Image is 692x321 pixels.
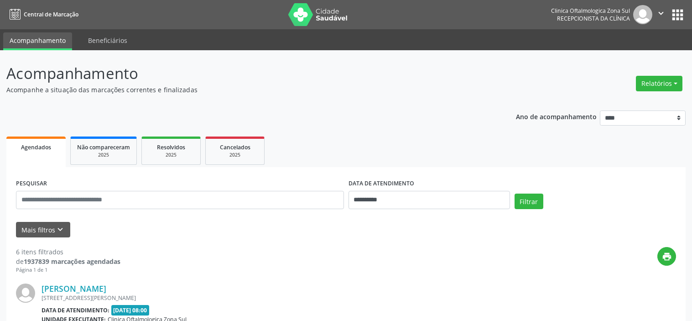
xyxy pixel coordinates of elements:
[652,5,670,24] button: 
[220,143,250,151] span: Cancelados
[16,257,120,266] div: de
[77,143,130,151] span: Não compareceram
[77,152,130,158] div: 2025
[349,177,414,191] label: DATA DE ATENDIMENTO
[16,177,47,191] label: PESQUISAR
[6,85,482,95] p: Acompanhe a situação das marcações correntes e finalizadas
[82,32,134,48] a: Beneficiários
[516,111,597,122] p: Ano de acompanhamento
[42,284,106,294] a: [PERSON_NAME]
[3,32,72,50] a: Acompanhamento
[16,222,70,238] button: Mais filtroskeyboard_arrow_down
[551,7,630,15] div: Clinica Oftalmologica Zona Sul
[21,143,51,151] span: Agendados
[6,7,78,22] a: Central de Marcação
[212,152,258,158] div: 2025
[515,194,543,209] button: Filtrar
[657,247,676,266] button: print
[557,15,630,22] span: Recepcionista da clínica
[148,152,194,158] div: 2025
[633,5,652,24] img: img
[111,305,150,316] span: [DATE] 08:00
[24,11,78,18] span: Central de Marcação
[16,284,35,303] img: img
[157,143,185,151] span: Resolvidos
[636,76,682,91] button: Relatórios
[16,247,120,257] div: 6 itens filtrados
[16,266,120,274] div: Página 1 de 1
[55,225,65,235] i: keyboard_arrow_down
[670,7,686,23] button: apps
[662,252,672,262] i: print
[24,257,120,266] strong: 1937839 marcações agendadas
[656,8,666,18] i: 
[42,294,539,302] div: [STREET_ADDRESS][PERSON_NAME]
[42,306,109,314] b: Data de atendimento:
[6,62,482,85] p: Acompanhamento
